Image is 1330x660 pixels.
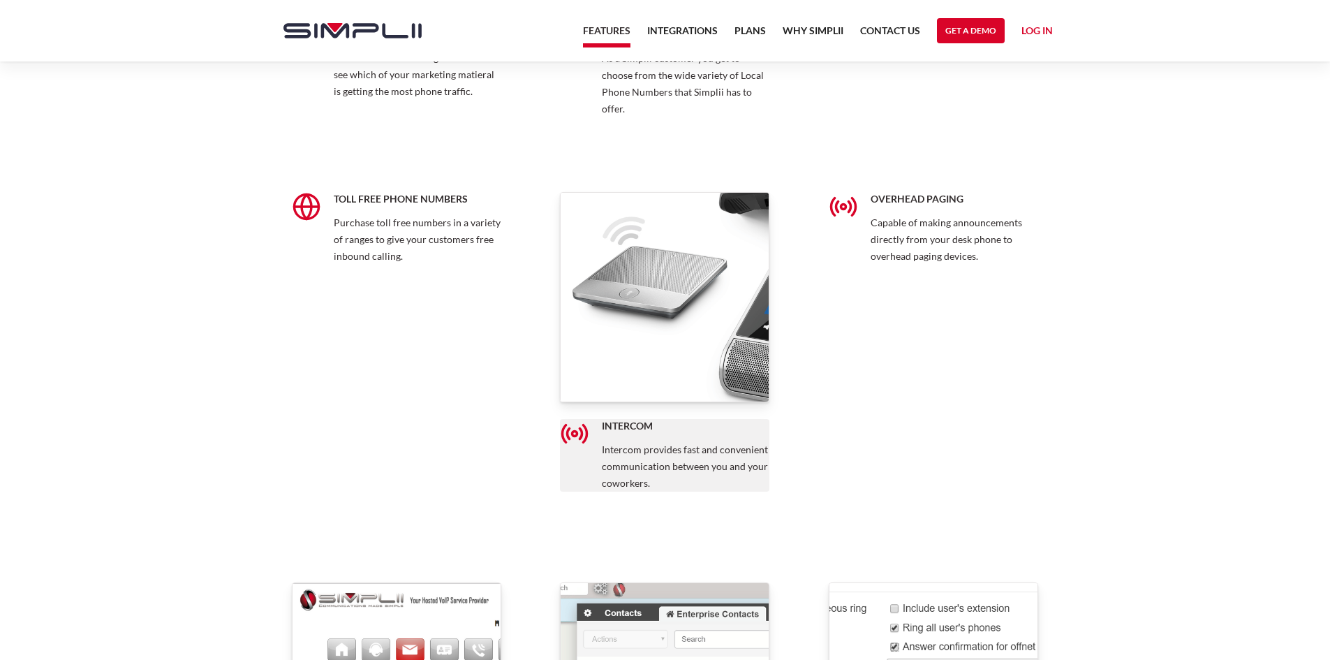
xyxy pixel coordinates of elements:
a: Log in [1021,22,1053,43]
a: Contact US [860,22,920,47]
a: Plans [734,22,766,47]
a: Integrations [647,22,718,47]
h5: Intercom [602,419,769,433]
p: Intercom provides fast and convenient communication between you and your coworkers. [602,441,769,492]
p: Purchase toll free numbers in a variety of ranges to give your customers free inbound calling. [334,214,501,265]
a: Why Simplii [783,22,843,47]
img: Simplii [283,23,422,38]
p: Capable of making announcements directly from your desk phone to overhead paging devices. [871,214,1038,265]
a: Get a Demo [937,18,1005,43]
a: Toll Free Phone NumbersPurchase toll free numbers in a variety of ranges to give your customers f... [292,192,501,524]
a: IntercomIntercom provides fast and convenient communication between you and your coworkers. [560,192,769,524]
h5: Toll Free Phone Numbers [334,192,501,206]
a: Overhead PagingCapable of making announcements directly from your desk phone to overhead paging d... [829,192,1038,524]
a: Features [583,22,630,47]
p: Use our Market tracking numbers to see which of your marketing matieral is getting the most phone... [334,50,501,100]
p: As a Simplii customer you get to choose from the wide variety of Local Phone Numbers that Simplii... [602,50,769,117]
h5: Overhead Paging [871,192,1038,206]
